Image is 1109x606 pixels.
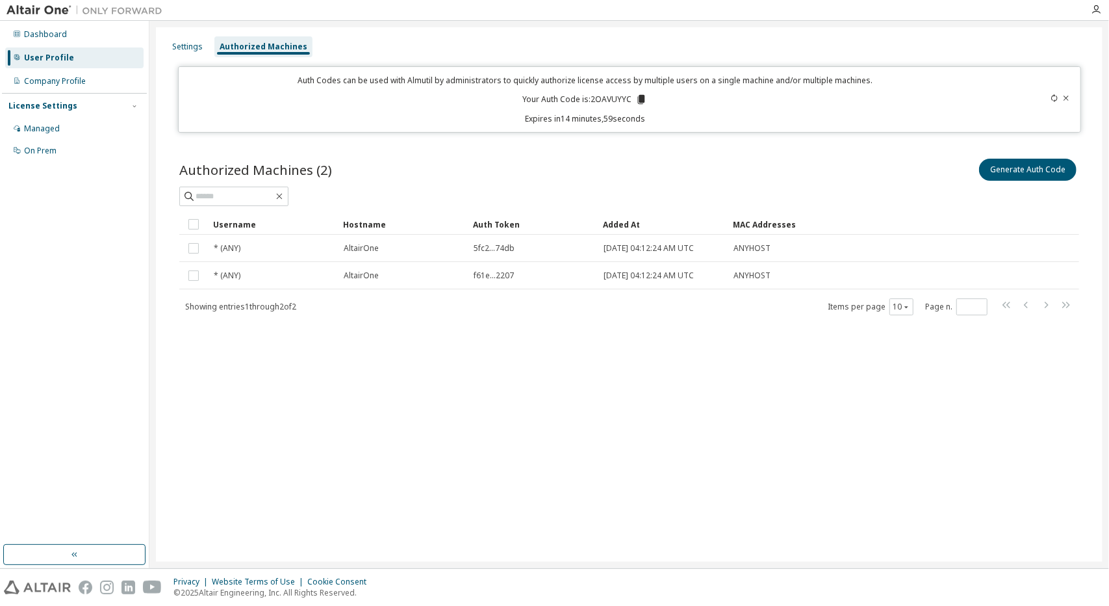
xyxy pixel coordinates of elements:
[979,159,1077,181] button: Generate Auth Code
[8,101,77,111] div: License Settings
[24,76,86,86] div: Company Profile
[733,270,771,281] span: ANYHOST
[212,577,307,587] div: Website Terms of Use
[828,298,913,315] span: Items per page
[172,42,203,52] div: Settings
[24,53,74,63] div: User Profile
[24,146,57,156] div: On Prem
[186,113,984,124] p: Expires in 14 minutes, 59 seconds
[474,243,515,254] span: 5fc2...74db
[343,214,463,235] div: Hostname
[24,124,60,134] div: Managed
[6,4,169,17] img: Altair One
[173,577,212,587] div: Privacy
[214,243,240,254] span: * (ANY)
[344,243,379,254] span: AltairOne
[24,29,67,40] div: Dashboard
[213,214,333,235] div: Username
[121,581,135,594] img: linkedin.svg
[307,577,374,587] div: Cookie Consent
[79,581,92,594] img: facebook.svg
[214,270,240,281] span: * (ANY)
[733,243,771,254] span: ANYHOST
[4,581,71,594] img: altair_logo.svg
[603,214,722,235] div: Added At
[344,270,379,281] span: AltairOne
[143,581,162,594] img: youtube.svg
[173,587,374,598] p: © 2025 Altair Engineering, Inc. All Rights Reserved.
[186,75,984,86] p: Auth Codes can be used with Almutil by administrators to quickly authorize license access by mult...
[733,214,943,235] div: MAC Addresses
[179,161,332,179] span: Authorized Machines (2)
[220,42,307,52] div: Authorized Machines
[100,581,114,594] img: instagram.svg
[522,94,647,105] p: Your Auth Code is: 2OAVUYYC
[185,301,296,312] span: Showing entries 1 through 2 of 2
[893,302,910,312] button: 10
[604,243,694,254] span: [DATE] 04:12:24 AM UTC
[604,270,694,281] span: [DATE] 04:12:24 AM UTC
[925,298,988,315] span: Page n.
[473,214,593,235] div: Auth Token
[474,270,514,281] span: f61e...2207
